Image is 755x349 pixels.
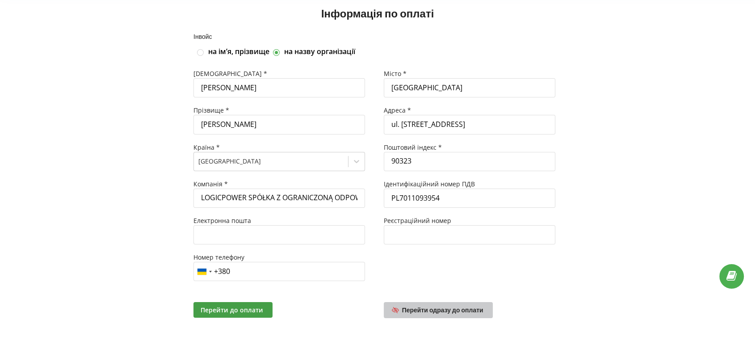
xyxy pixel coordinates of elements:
span: [DEMOGRAPHIC_DATA] * [193,69,267,78]
label: на назву організації [284,47,355,57]
span: Електронна пошта [193,216,251,225]
span: Інвойс [193,33,212,40]
label: на імʼя, прізвище [208,47,269,57]
span: Адреса * [384,106,411,114]
span: Реєстраційний номер [384,216,451,225]
span: Інформація по оплаті [321,7,434,20]
div: Telephone country code [194,262,214,281]
span: Країна * [193,143,220,151]
span: Перейти одразу до оплати [402,306,483,314]
a: Перейти одразу до оплати [384,302,493,318]
span: Прізвище * [193,106,229,114]
span: Перейти до оплати [201,306,263,314]
span: Поштовий індекс * [384,143,442,151]
span: Компанія * [193,180,228,188]
span: Місто * [384,69,407,78]
span: Номер телефону [193,253,244,261]
span: Ідентифікаційний номер ПДВ [384,180,475,188]
button: Перейти до оплати [193,302,273,318]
